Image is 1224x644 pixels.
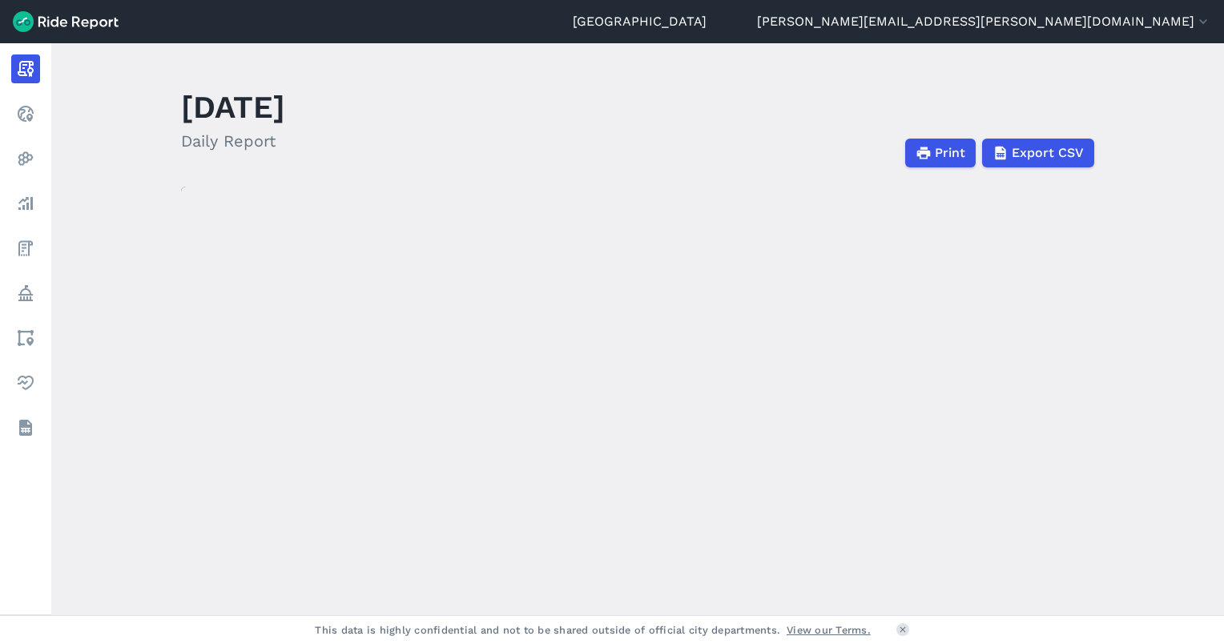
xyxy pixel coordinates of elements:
img: Ride Report [13,11,119,32]
a: Datasets [11,413,40,442]
button: Export CSV [982,139,1094,167]
a: [GEOGRAPHIC_DATA] [573,12,707,31]
h1: [DATE] [181,85,285,129]
button: [PERSON_NAME][EMAIL_ADDRESS][PERSON_NAME][DOMAIN_NAME] [757,12,1211,31]
a: View our Terms. [787,622,871,638]
button: Print [905,139,976,167]
a: Areas [11,324,40,352]
a: Policy [11,279,40,308]
a: Heatmaps [11,144,40,173]
a: Analyze [11,189,40,218]
a: Realtime [11,99,40,128]
h2: Daily Report [181,129,285,153]
a: Fees [11,234,40,263]
span: Export CSV [1012,143,1084,163]
a: Health [11,368,40,397]
span: Print [935,143,965,163]
a: Report [11,54,40,83]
